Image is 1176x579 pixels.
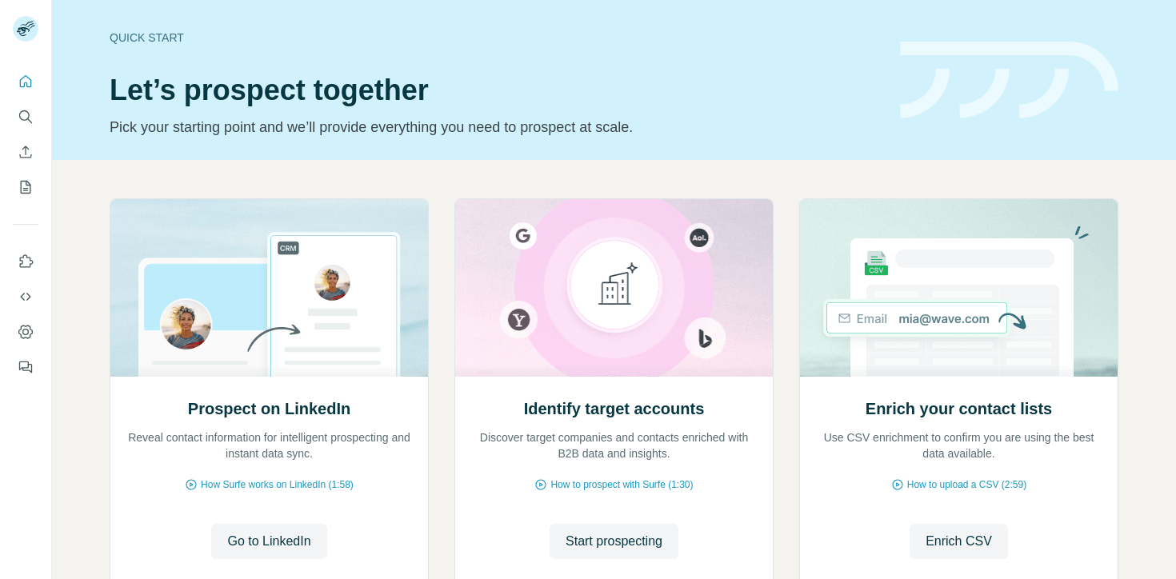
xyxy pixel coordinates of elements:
div: Quick start [110,30,881,46]
span: How to upload a CSV (2:59) [907,477,1026,492]
img: Identify target accounts [454,199,774,377]
h1: Let’s prospect together [110,74,881,106]
button: Enrich CSV [13,138,38,166]
span: Start prospecting [566,532,662,551]
p: Reveal contact information for intelligent prospecting and instant data sync. [126,429,412,461]
p: Discover target companies and contacts enriched with B2B data and insights. [471,429,757,461]
img: Enrich your contact lists [799,199,1118,377]
h2: Prospect on LinkedIn [188,397,350,420]
button: Use Surfe on LinkedIn [13,247,38,276]
p: Pick your starting point and we’ll provide everything you need to prospect at scale. [110,116,881,138]
img: Prospect on LinkedIn [110,199,429,377]
button: My lists [13,173,38,202]
button: Go to LinkedIn [211,524,326,559]
span: How to prospect with Surfe (1:30) [550,477,693,492]
span: How Surfe works on LinkedIn (1:58) [201,477,354,492]
button: Quick start [13,67,38,96]
button: Enrich CSV [910,524,1008,559]
img: banner [900,42,1118,119]
span: Enrich CSV [926,532,992,551]
button: Dashboard [13,317,38,346]
button: Feedback [13,353,38,381]
p: Use CSV enrichment to confirm you are using the best data available. [816,429,1102,461]
button: Search [13,102,38,131]
button: Use Surfe API [13,282,38,311]
span: Go to LinkedIn [227,532,310,551]
button: Start prospecting [550,524,678,559]
h2: Enrich your contact lists [866,397,1052,420]
h2: Identify target accounts [524,397,705,420]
